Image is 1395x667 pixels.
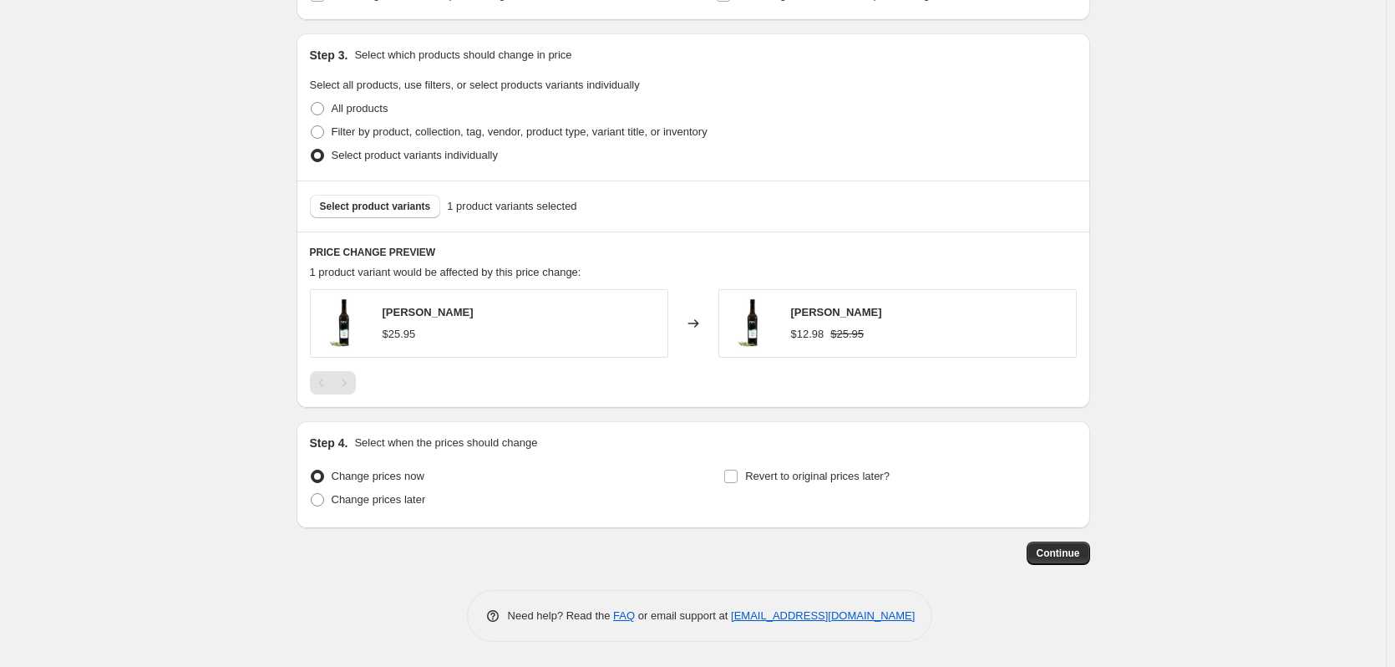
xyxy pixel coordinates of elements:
[830,326,864,343] strike: $25.95
[310,246,1077,259] h6: PRICE CHANGE PREVIEW
[1037,547,1080,560] span: Continue
[447,198,576,215] span: 1 product variants selected
[319,298,369,349] img: OLiV_EVOO_Rosemary_80x.jpg
[332,470,424,482] span: Change prices now
[310,47,348,64] h2: Step 3.
[791,306,882,318] span: [PERSON_NAME]
[354,435,537,451] p: Select when the prices should change
[310,79,640,91] span: Select all products, use filters, or select products variants individually
[332,125,708,138] span: Filter by product, collection, tag, vendor, product type, variant title, or inventory
[310,371,356,395] nav: Pagination
[310,266,581,278] span: 1 product variant would be affected by this price change:
[731,609,915,622] a: [EMAIL_ADDRESS][DOMAIN_NAME]
[310,435,348,451] h2: Step 4.
[354,47,571,64] p: Select which products should change in price
[332,102,388,115] span: All products
[383,306,474,318] span: [PERSON_NAME]
[310,195,441,218] button: Select product variants
[635,609,731,622] span: or email support at
[791,326,824,343] div: $12.98
[332,149,498,161] span: Select product variants individually
[508,609,614,622] span: Need help? Read the
[728,298,778,349] img: OLiV_EVOO_Rosemary_80x.jpg
[332,493,426,506] span: Change prices later
[745,470,890,482] span: Revert to original prices later?
[613,609,635,622] a: FAQ
[320,200,431,213] span: Select product variants
[383,326,416,343] div: $25.95
[1027,542,1090,565] button: Continue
